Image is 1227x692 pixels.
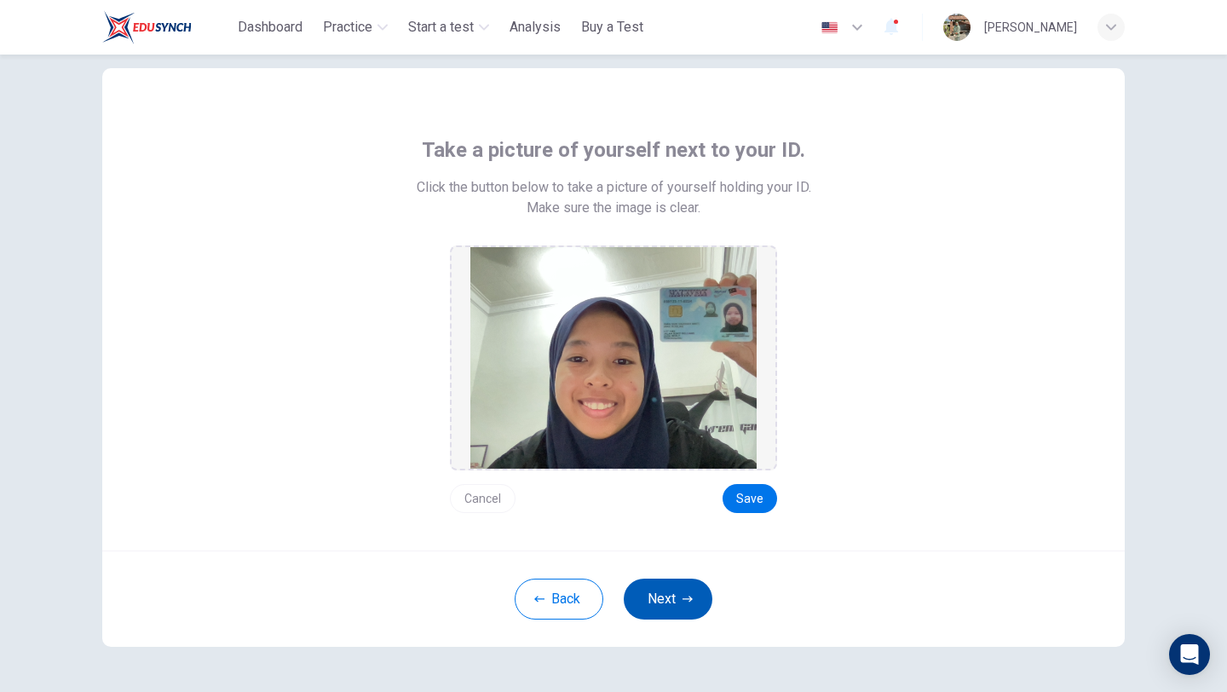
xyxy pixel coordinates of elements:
[723,484,777,513] button: Save
[510,17,561,37] span: Analysis
[819,21,840,34] img: en
[581,17,643,37] span: Buy a Test
[102,10,231,44] a: ELTC logo
[450,484,516,513] button: Cancel
[238,17,302,37] span: Dashboard
[422,136,805,164] span: Take a picture of yourself next to your ID.
[231,12,309,43] button: Dashboard
[527,198,700,218] span: Make sure the image is clear.
[102,10,192,44] img: ELTC logo
[417,177,811,198] span: Click the button below to take a picture of yourself holding your ID.
[574,12,650,43] button: Buy a Test
[323,17,372,37] span: Practice
[470,247,757,469] img: preview screemshot
[624,579,712,620] button: Next
[503,12,567,43] button: Analysis
[408,17,474,37] span: Start a test
[984,17,1077,37] div: [PERSON_NAME]
[316,12,395,43] button: Practice
[943,14,971,41] img: Profile picture
[401,12,496,43] button: Start a test
[515,579,603,620] button: Back
[1169,634,1210,675] div: Open Intercom Messenger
